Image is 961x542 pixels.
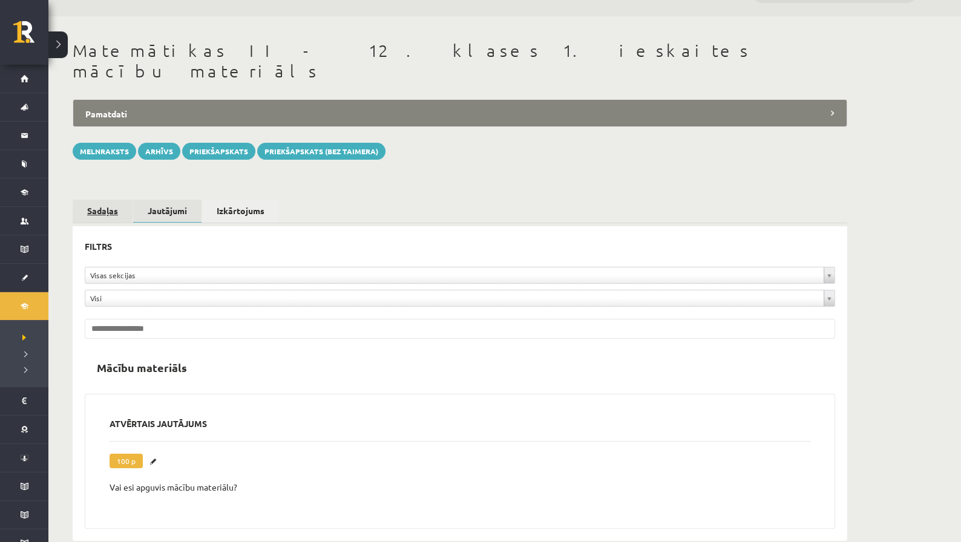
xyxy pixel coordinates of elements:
a: Visas sekcijas [85,267,835,283]
a: Labot [149,454,161,469]
button: Arhīvs [138,143,180,160]
h2: Mācību materiāls [85,353,199,382]
button: Melnraksts [73,143,136,160]
a: Priekšapskats [182,143,255,160]
a: Rīgas 1. Tālmācības vidusskola [13,21,48,51]
span: Visi [90,290,819,306]
span: Visas sekcijas [90,267,819,283]
a: Izkārtojums [202,200,279,222]
a: Priekšapskats (bez taimera) [257,143,385,160]
a: Jautājumi [133,200,202,223]
legend: Pamatdati [73,99,847,127]
h3: Atvērtais jautājums [110,419,810,429]
a: Sadaļas [73,200,133,222]
h3: Filtrs [85,238,821,255]
p: Vai esi apguvis mācību materiālu? [110,482,810,494]
span: 100 p [110,454,143,468]
h1: Matemātikas II - 12. klases 1. ieskaites mācību materiāls [73,41,847,81]
a: Visi [85,290,835,306]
